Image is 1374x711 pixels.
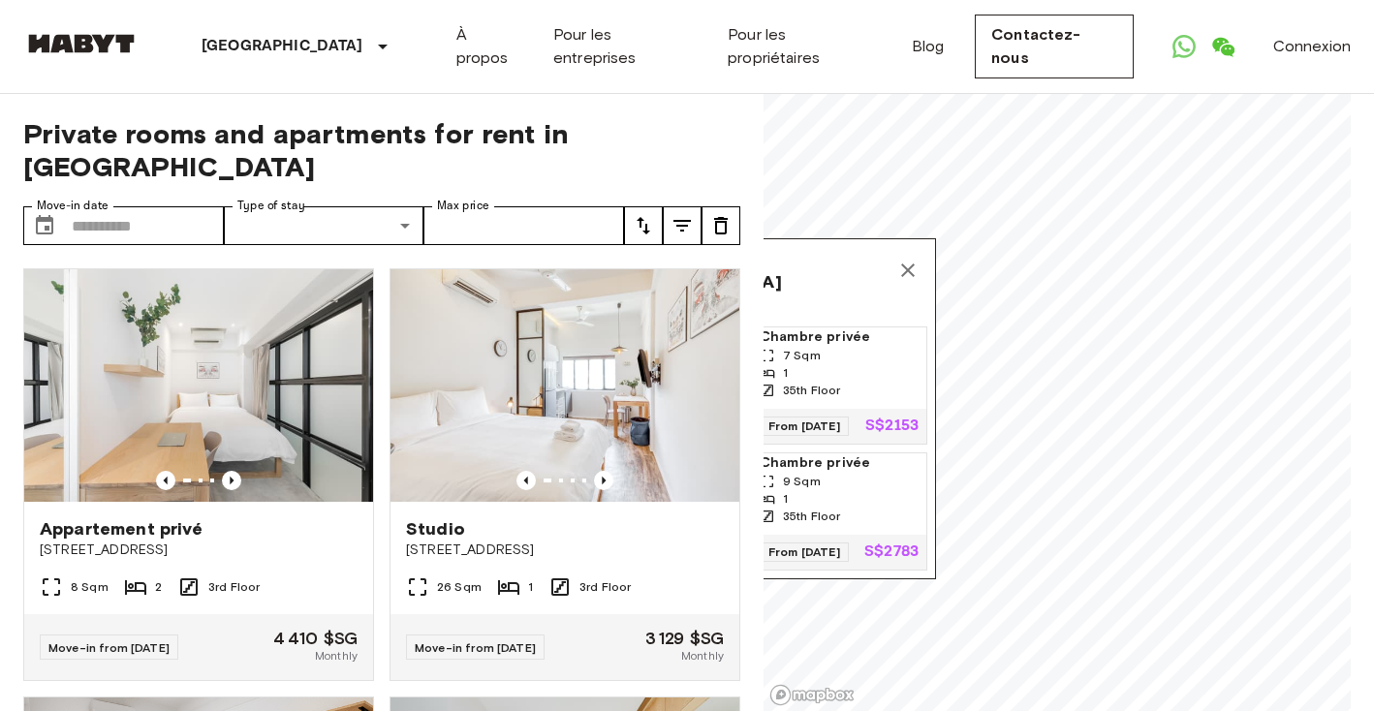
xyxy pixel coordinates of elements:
[783,473,821,490] span: 9 Sqm
[579,578,631,596] span: 3rd Floor
[912,35,945,58] a: Blog
[406,517,465,541] span: Studio
[456,23,522,70] a: À propos
[437,578,482,596] span: 26 Sqm
[783,347,821,364] span: 7 Sqm
[783,364,788,382] span: 1
[48,640,170,655] span: Move-in from [DATE]
[702,206,740,245] button: tune
[760,417,849,436] span: From [DATE]
[760,453,919,473] span: Chambre privée
[40,517,203,541] span: Appartement privé
[25,206,64,245] button: Choose date
[37,198,109,214] label: Move-in date
[783,508,841,525] span: 35th Floor
[783,490,788,508] span: 1
[40,541,358,560] span: [STREET_ADDRESS]
[23,34,140,53] img: Habyt
[864,544,919,560] p: S$2783
[528,578,533,596] span: 1
[645,630,724,647] span: 3 129 $SG
[728,23,880,70] a: Pour les propriétaires
[553,23,697,70] a: Pour les entreprises
[222,471,241,490] button: Previous image
[202,35,363,58] p: [GEOGRAPHIC_DATA]
[156,471,175,490] button: Previous image
[390,268,740,681] a: Marketing picture of unit SG-01-054-010-01Previous imagePrevious imageStudio[STREET_ADDRESS]26 Sq...
[155,578,162,596] span: 2
[437,198,489,214] label: Max price
[624,206,663,245] button: tune
[208,578,260,596] span: 3rd Floor
[760,542,849,562] span: From [DATE]
[663,206,702,245] button: tune
[594,471,613,490] button: Previous image
[1203,27,1242,66] a: Open WeChat
[516,471,536,490] button: Previous image
[237,198,305,214] label: Type of stay
[865,418,919,434] p: S$2153
[681,647,724,665] span: Monthly
[315,647,358,665] span: Monthly
[783,382,841,399] span: 35th Floor
[406,541,724,560] span: [STREET_ADDRESS]
[1165,27,1203,66] a: Open WhatsApp
[415,640,536,655] span: Move-in from [DATE]
[24,269,373,502] img: Marketing picture of unit SG-01-059-002-01
[23,117,740,183] span: Private rooms and apartments for rent in [GEOGRAPHIC_DATA]
[975,15,1134,78] a: Contactez-nous
[390,269,739,502] img: Marketing picture of unit SG-01-054-010-01
[769,684,855,706] a: Mapbox logo
[760,327,919,347] span: Chambre privée
[273,630,358,647] span: 4 410 $SG
[1273,35,1351,58] a: Connexion
[71,578,109,596] span: 8 Sqm
[23,268,374,681] a: Marketing picture of unit SG-01-059-002-01Previous imagePrevious imageAppartement privé[STREET_AD...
